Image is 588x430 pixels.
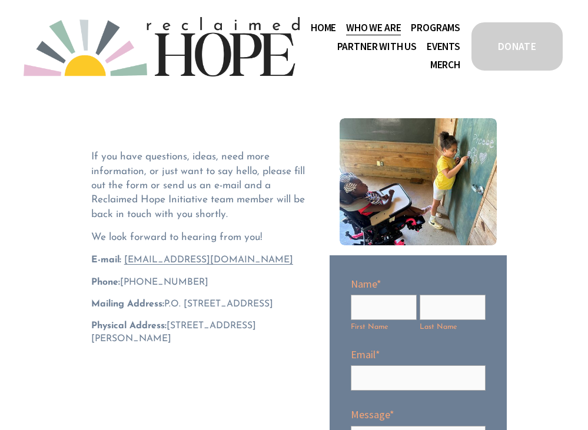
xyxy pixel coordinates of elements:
span: First Name [351,322,417,333]
strong: E-mail: [91,255,121,265]
span: [STREET_ADDRESS][PERSON_NAME] [91,321,256,344]
strong: Physical Address: [91,321,167,331]
span: P.O. [STREET_ADDRESS] [91,299,273,309]
a: Events [427,38,460,56]
label: Email [351,347,486,362]
input: First Name [351,295,417,320]
span: Programs [411,20,460,36]
span: We look forward to hearing from you! [91,232,263,242]
a: folder dropdown [337,38,417,56]
span: Who We Are [346,20,401,36]
a: folder dropdown [411,19,460,37]
a: folder dropdown [346,19,401,37]
strong: Mailing Address: [91,299,164,309]
legend: Name [351,276,381,291]
a: Merch [430,56,460,74]
span: ‪[PHONE_NUMBER]‬ [91,278,208,287]
img: Reclaimed Hope Initiative [24,17,300,76]
span: If you have questions, ideas, need more information, or just want to say hello, please fill out t... [91,152,308,219]
label: Message [351,407,486,422]
strong: Phone: [91,278,120,287]
a: [EMAIL_ADDRESS][DOMAIN_NAME] [124,255,293,265]
input: Last Name [420,295,486,320]
a: Home [311,19,336,37]
span: Partner With Us [337,39,417,55]
a: DONATE [470,21,564,72]
span: Last Name [420,322,486,333]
